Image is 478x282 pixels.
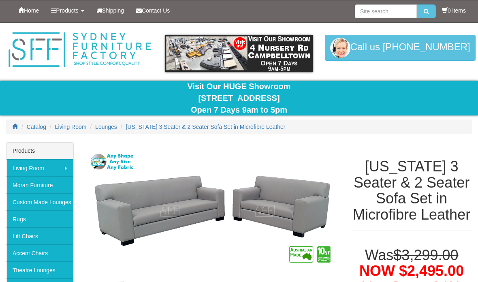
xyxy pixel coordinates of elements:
[6,31,153,69] img: Sydney Furniture Factory
[165,35,312,72] img: showroom.gif
[6,210,73,227] a: Rugs
[6,176,73,193] a: Moran Furniture
[393,247,458,263] del: $3,299.00
[55,124,87,130] a: Living Room
[355,4,417,18] input: Site search
[142,7,170,14] span: Contact Us
[90,0,130,21] a: Shipping
[130,0,176,21] a: Contact Us
[6,159,73,176] a: Living Room
[24,7,39,14] span: Home
[351,158,472,222] h1: [US_STATE] 3 Seater & 2 Seater Sofa Set in Microfibre Leather
[95,124,117,130] a: Lounges
[126,124,286,130] a: [US_STATE] 3 Seater & 2 Seater Sofa Set in Microfibre Leather
[6,244,73,261] a: Accent Chairs
[359,263,464,279] span: NOW $2,495.00
[442,6,466,15] li: 0 items
[45,0,90,21] a: Products
[6,227,73,244] a: Lift Chairs
[102,7,124,14] span: Shipping
[56,7,78,14] span: Products
[6,81,472,115] div: Visit Our HUGE Showroom [STREET_ADDRESS] Open 7 Days 9am to 5pm
[27,124,46,130] a: Catalog
[12,0,45,21] a: Home
[6,261,73,278] a: Theatre Lounges
[6,143,73,159] div: Products
[6,193,73,210] a: Custom Made Lounges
